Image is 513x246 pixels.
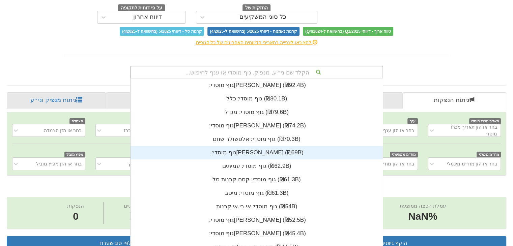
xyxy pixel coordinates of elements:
span: הצמדה [69,118,85,124]
div: לחץ כאן לצפייה בתאריכי הדיווחים האחרונים של כל הגופים [59,39,454,46]
span: הנפקות [67,203,84,209]
div: גוף מוסדי: ‏קסם קרנות סל ‎(₪61.3B)‎ [131,173,383,186]
div: גוף מוסדי: ‏[PERSON_NAME] ‎(₪92.4B)‎ [131,79,383,92]
a: ניתוח הנפקות [403,92,506,109]
div: בחר או הזן ענף [383,127,414,134]
span: קרנות סל - דיווחי 5/2025 (בהשוואה ל-4/2025) [120,27,204,36]
div: בחר או הזן מח״מ מקסימלי [359,160,414,167]
span: מפיץ מוביל [64,152,85,157]
div: גוף מוסדי: ‏אי.בי.אי קרנות ‎(₪54B)‎ [131,200,383,213]
span: על פי דוחות לתקופה [118,4,165,12]
div: גוף מוסדי: ‏[PERSON_NAME] ‎(₪45.4B)‎ [131,227,383,240]
div: גוף מוסדי: ‏מגדל ‎(₪79.6B)‎ [131,105,383,119]
div: כל סוגי המשקיעים [239,14,286,21]
div: גוף מוסדי: ‏[PERSON_NAME] ‎(₪74.2B)‎ [131,119,383,132]
div: הקלד שם ני״ע, מנפיק, גוף מוסדי או ענף לחיפוש... [131,66,382,78]
span: ענף [407,118,418,124]
div: גוף מוסדי: ‏אלטשולר שחם ‎(₪70.3B)‎ [131,132,383,146]
span: טווח ארוך - דיווחי Q1/2025 (בהשוואה ל-Q4/2024) [303,27,393,36]
div: בחר או הזן הצמדה [44,127,82,134]
div: בחר או הזן סוג מכרז [124,127,165,134]
span: NaN% [400,209,446,224]
span: מח״מ מינמלי [477,152,501,157]
div: בחר או הזן מח״מ מינמלי [447,160,497,167]
div: בחר או הזן מנפיק [129,160,165,167]
div: גוף מוסדי: ‏מיטב ‎(₪61.3B)‎ [131,186,383,200]
span: ₪0 [130,211,143,222]
a: ניתוח מנפיק וני״ע [7,92,106,109]
div: בחר או הזן מפיץ מוביל [36,160,82,167]
span: מח״מ מקסימלי [390,152,418,157]
div: גוף מוסדי: ‏[PERSON_NAME] ‎(₪69B)‎ [131,146,383,159]
span: החזקות של [243,4,271,12]
div: גוף מוסדי: ‏עמיתים ‎(₪62.9B)‎ [131,159,383,173]
div: גוף מוסדי: ‏[PERSON_NAME] ‎(₪52.5B)‎ [131,213,383,227]
span: תאריך מכרז מוסדי [469,118,501,124]
span: עמלת הפצה ממוצעת [400,203,446,209]
span: קרנות נאמנות - דיווחי 5/2025 (בהשוואה ל-4/2025) [207,27,299,36]
h2: ניתוח הנפקות [7,182,506,193]
span: 0 [67,209,84,224]
span: היקף גיוסים [124,203,149,209]
a: פרופיל משקיע [106,92,207,109]
div: גוף מוסדי: ‏כלל ‎(₪80.1B)‎ [131,92,383,105]
div: דיווח אחרון [133,14,162,21]
div: בחר או הזן תאריך מכרז מוסדי [439,124,497,137]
